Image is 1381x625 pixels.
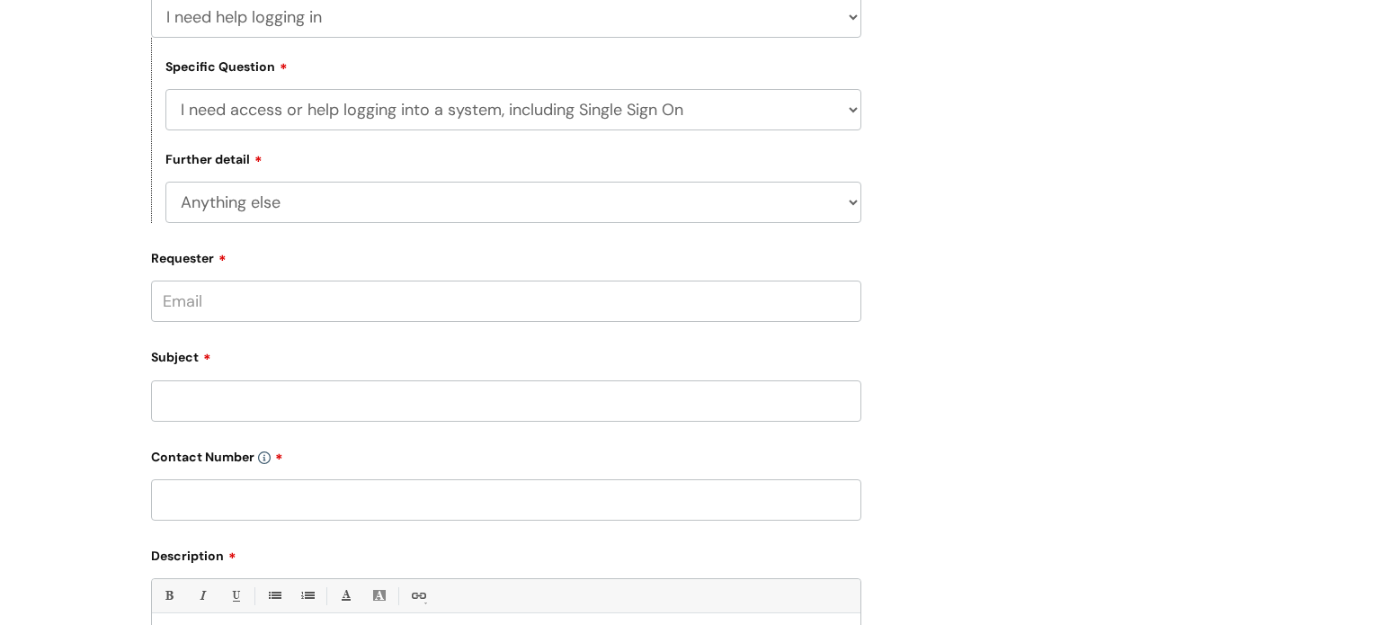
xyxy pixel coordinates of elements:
a: Back Color [368,585,390,607]
img: info-icon.svg [258,451,271,464]
label: Subject [151,344,861,365]
input: Email [151,281,861,322]
a: Link [406,585,429,607]
label: Contact Number [151,443,861,465]
label: Specific Question [165,57,288,75]
a: • Unordered List (Ctrl-Shift-7) [263,585,285,607]
label: Further detail [165,149,263,167]
a: Font Color [334,585,357,607]
a: Underline(Ctrl-U) [224,585,246,607]
a: 1. Ordered List (Ctrl-Shift-8) [296,585,318,607]
a: Italic (Ctrl-I) [191,585,213,607]
a: Bold (Ctrl-B) [157,585,180,607]
label: Requester [151,245,861,266]
label: Description [151,542,861,564]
